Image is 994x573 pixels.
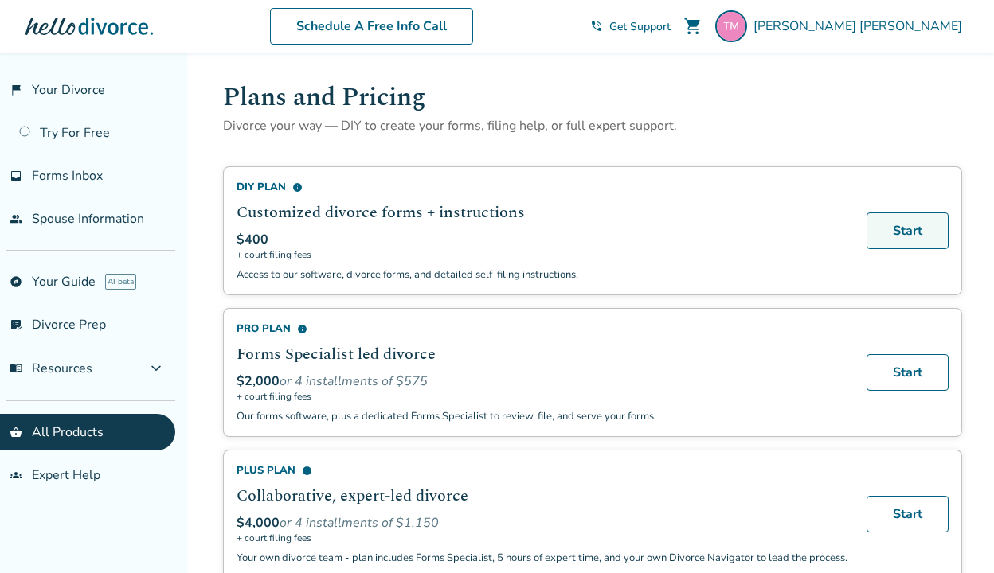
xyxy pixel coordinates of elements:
[237,180,847,194] div: DIY Plan
[715,10,747,42] img: terrimarko11@aol.com
[590,19,671,34] a: phone_in_talkGet Support
[867,212,949,249] a: Start
[237,248,847,261] span: + court filing fees
[914,497,994,573] iframe: Chat Widget
[237,514,280,532] span: $4,000
[590,20,603,33] span: phone_in_talk
[302,466,312,476] span: info
[237,372,847,390] div: or 4 installments of $575
[237,372,280,390] span: $2,000
[753,18,969,35] span: [PERSON_NAME] [PERSON_NAME]
[237,201,847,224] h2: Customized divorce forms + instructions
[270,8,473,45] a: Schedule A Free Info Call
[237,231,268,248] span: $400
[292,182,303,193] span: info
[237,463,847,477] div: Plus Plan
[147,359,166,378] span: expand_more
[223,117,962,134] p: Divorce your way — DIY to create your forms, filing help, or full expert support.
[237,551,847,565] p: Your own divorce team - plan includes Forms Specialist, 5 hours of expert time, and your own Divo...
[237,267,847,282] p: Access to our software, divorce forms, and detailed self-filing instructions.
[10,362,22,375] span: menu_book
[237,514,847,532] div: or 4 installments of $1,150
[237,532,847,544] span: + court filing fees
[867,354,949,391] a: Start
[237,390,847,403] span: + court filing fees
[32,167,103,185] span: Forms Inbox
[105,274,136,290] span: AI beta
[237,322,847,336] div: Pro Plan
[223,78,962,117] h1: Plans and Pricing
[867,496,949,532] a: Start
[609,19,671,34] span: Get Support
[237,342,847,366] h2: Forms Specialist led divorce
[10,426,22,439] span: shopping_basket
[683,17,702,36] span: shopping_cart
[10,360,92,377] span: Resources
[237,409,847,423] p: Our forms software, plus a dedicated Forms Specialist to review, file, and serve your forms.
[10,170,22,182] span: inbox
[10,318,22,331] span: list_alt_check
[297,324,307,334] span: info
[237,484,847,508] h2: Collaborative, expert-led divorce
[10,275,22,288] span: explore
[10,84,22,96] span: flag_2
[10,212,22,225] span: people
[10,469,22,481] span: groups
